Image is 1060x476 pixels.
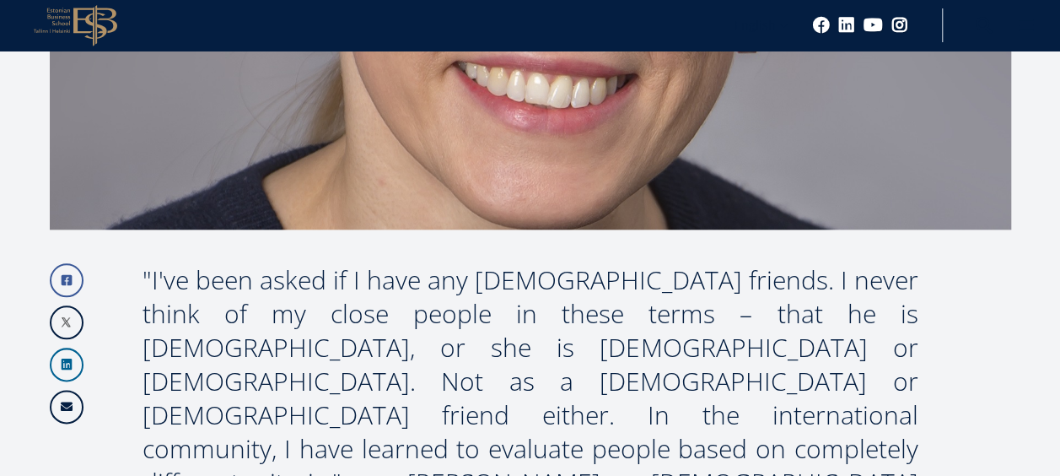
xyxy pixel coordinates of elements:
[864,17,883,34] a: Youtube
[50,390,83,424] a: Email
[50,263,83,297] a: Facebook
[50,348,83,381] a: Linkedin
[838,17,855,34] a: Linkedin
[51,307,82,338] img: X
[891,17,908,34] a: Instagram
[813,17,830,34] a: Facebook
